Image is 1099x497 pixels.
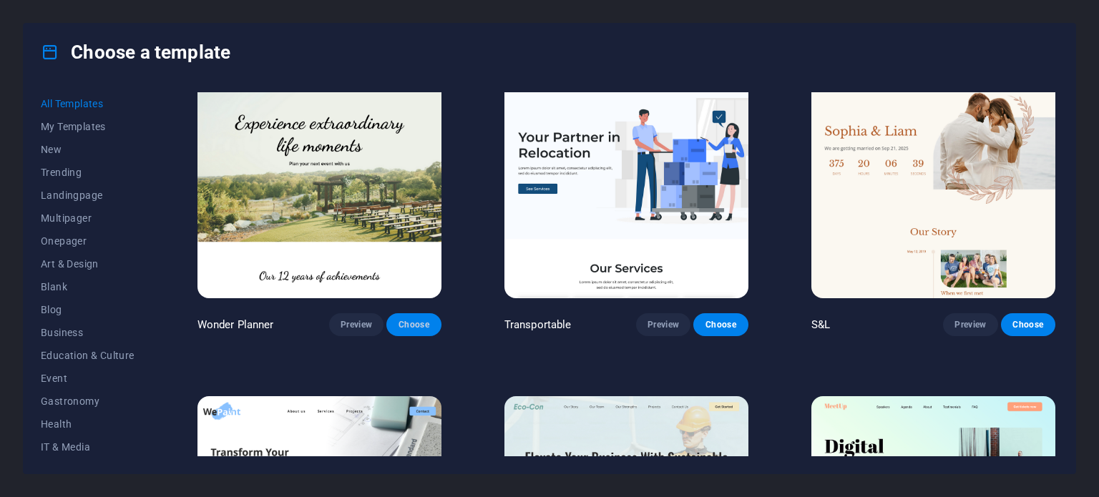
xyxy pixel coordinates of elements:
span: My Templates [41,121,135,132]
button: Multipager [41,207,135,230]
p: Wonder Planner [197,318,274,332]
span: Event [41,373,135,384]
button: Education & Culture [41,344,135,367]
span: Blank [41,281,135,292]
span: Choose [705,319,736,330]
button: Blank [41,275,135,298]
span: All Templates [41,98,135,109]
button: Choose [693,313,748,336]
span: Preview [648,319,679,330]
button: Landingpage [41,184,135,207]
button: Preview [943,313,997,336]
button: Onepager [41,230,135,252]
span: Preview [954,319,986,330]
p: Transportable [504,318,572,332]
button: Health [41,413,135,436]
button: IT & Media [41,436,135,458]
span: New [41,144,135,155]
button: Blog [41,298,135,321]
button: Choose [386,313,441,336]
span: Choose [1012,319,1044,330]
button: New [41,138,135,161]
button: Trending [41,161,135,184]
span: Education & Culture [41,350,135,361]
img: Transportable [504,74,748,298]
h4: Choose a template [41,41,230,64]
button: Preview [329,313,384,336]
img: S&L [811,74,1055,298]
button: All Templates [41,92,135,115]
span: Landingpage [41,190,135,201]
button: My Templates [41,115,135,138]
p: S&L [811,318,830,332]
span: Onepager [41,235,135,247]
span: Preview [341,319,372,330]
button: Art & Design [41,252,135,275]
img: Wonder Planner [197,74,441,298]
span: Business [41,327,135,338]
button: Gastronomy [41,390,135,413]
span: Trending [41,167,135,178]
span: Health [41,418,135,430]
span: IT & Media [41,441,135,453]
button: Choose [1001,313,1055,336]
button: Event [41,367,135,390]
button: Preview [636,313,690,336]
span: Multipager [41,212,135,224]
span: Blog [41,304,135,315]
span: Choose [398,319,429,330]
button: Business [41,321,135,344]
span: Art & Design [41,258,135,270]
span: Gastronomy [41,395,135,407]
